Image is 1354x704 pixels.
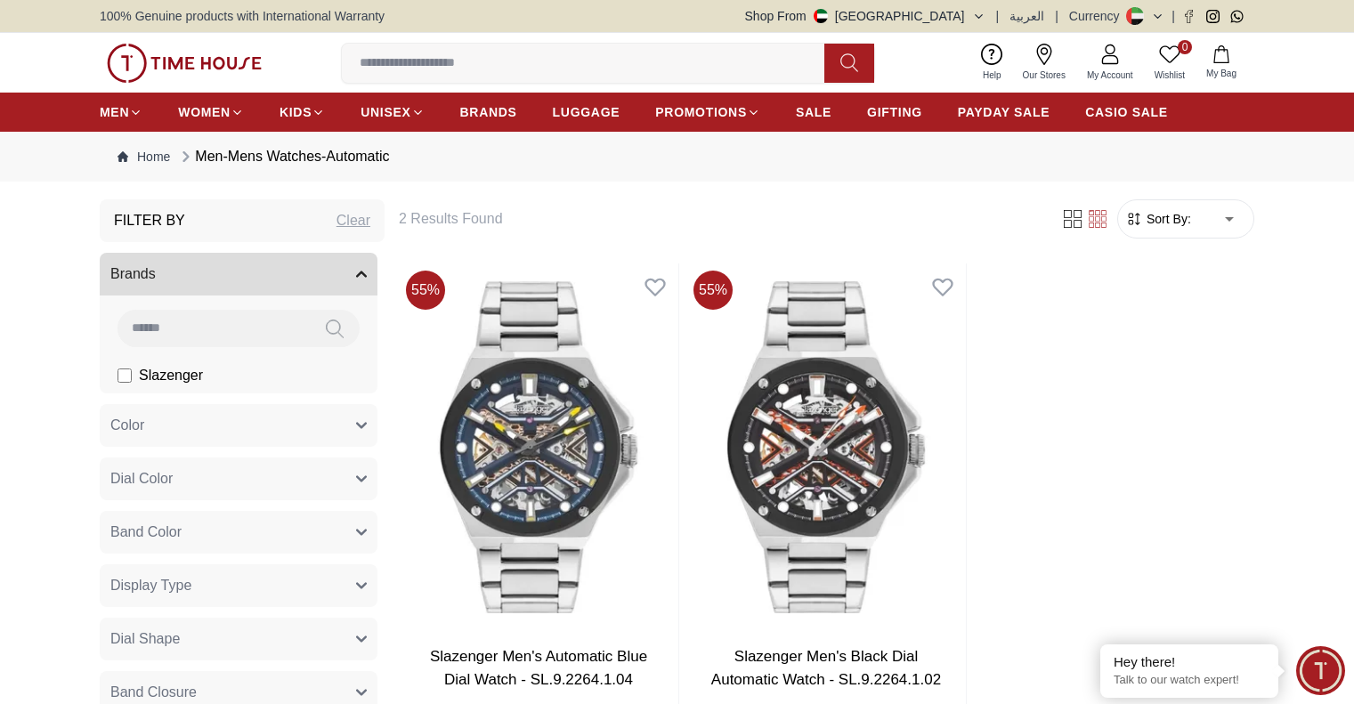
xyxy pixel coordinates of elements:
span: BRANDS [460,103,517,121]
button: My Bag [1196,42,1247,84]
span: | [996,7,1000,25]
span: Color [110,415,144,436]
p: Talk to our watch expert! [1114,673,1265,688]
span: 55 % [406,271,445,310]
div: Men-Mens Watches-Automatic [177,146,389,167]
a: KIDS [280,96,325,128]
span: Display Type [110,575,191,596]
a: 0Wishlist [1144,40,1196,85]
span: Brands [110,263,156,285]
span: LUGGAGE [553,103,620,121]
button: Display Type [100,564,377,607]
button: Brands [100,253,377,295]
a: Facebook [1182,10,1196,23]
span: 0 [1178,40,1192,54]
span: Slazenger [139,365,203,386]
button: Sort By: [1125,210,1191,228]
input: Slazenger [118,368,132,383]
a: Slazenger Men's Black Dial Automatic Watch - SL.9.2264.1.02 [711,648,941,688]
span: CASIO SALE [1085,103,1168,121]
img: ... [107,44,262,83]
span: WOMEN [178,103,231,121]
div: Chat Widget [1296,646,1345,695]
span: GIFTING [867,103,922,121]
span: Band Closure [110,682,197,703]
button: العربية [1009,7,1044,25]
span: | [1172,7,1175,25]
a: Our Stores [1012,40,1076,85]
button: Color [100,404,377,447]
img: United Arab Emirates [814,9,828,23]
span: Our Stores [1016,69,1073,82]
span: 55 % [693,271,733,310]
button: Dial Color [100,457,377,500]
img: Slazenger Men's Black Dial Automatic Watch - SL.9.2264.1.02 [686,263,966,631]
span: SALE [796,103,831,121]
a: Whatsapp [1230,10,1244,23]
span: 100% Genuine products with International Warranty [100,7,385,25]
span: | [1055,7,1058,25]
a: Help [972,40,1012,85]
span: Dial Shape [110,628,180,650]
a: SALE [796,96,831,128]
a: Slazenger Men's Automatic Blue Dial Watch - SL.9.2264.1.04 [430,648,647,688]
span: Dial Color [110,468,173,490]
a: UNISEX [361,96,424,128]
nav: Breadcrumb [100,132,1254,182]
a: Instagram [1206,10,1220,23]
div: Hey there! [1114,653,1265,671]
span: My Bag [1199,67,1244,80]
a: PAYDAY SALE [958,96,1050,128]
img: Slazenger Men's Automatic Blue Dial Watch - SL.9.2264.1.04 [399,263,678,631]
a: LUGGAGE [553,96,620,128]
a: MEN [100,96,142,128]
button: Dial Shape [100,618,377,660]
button: Shop From[GEOGRAPHIC_DATA] [745,7,985,25]
div: Currency [1069,7,1127,25]
a: PROMOTIONS [655,96,760,128]
h3: Filter By [114,210,185,231]
a: GIFTING [867,96,922,128]
span: Help [976,69,1009,82]
span: Band Color [110,522,182,543]
span: Sort By: [1143,210,1191,228]
span: Wishlist [1147,69,1192,82]
a: BRANDS [460,96,517,128]
a: Home [118,148,170,166]
button: Band Color [100,511,377,554]
a: WOMEN [178,96,244,128]
span: My Account [1080,69,1140,82]
span: PROMOTIONS [655,103,747,121]
a: CASIO SALE [1085,96,1168,128]
div: Clear [336,210,370,231]
h6: 2 Results Found [399,208,1039,230]
span: MEN [100,103,129,121]
span: UNISEX [361,103,410,121]
span: PAYDAY SALE [958,103,1050,121]
span: KIDS [280,103,312,121]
